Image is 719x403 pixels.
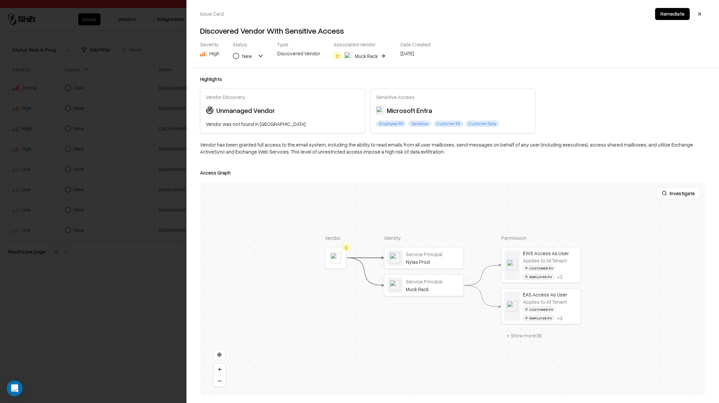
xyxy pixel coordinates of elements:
div: Microsoft Entra [376,105,432,115]
img: Microsoft Entra [376,106,384,114]
div: Type [277,41,320,47]
div: Vendor [325,234,347,241]
div: Status [233,41,264,47]
div: Identity [384,234,464,241]
div: Date Created [400,41,430,47]
div: Permission [501,234,581,241]
div: C [334,52,342,60]
div: [DATE] [400,50,430,59]
div: C [343,243,351,251]
div: EAS Access As User [523,291,578,297]
button: + Show more (9) [501,329,547,341]
div: Vendor Discovery [206,94,359,100]
div: High [209,50,219,57]
div: Vendor has been granted full access to the email system, including the ability to read emails fro... [200,141,706,161]
div: Service Principal [406,251,461,257]
div: Muck Rack [406,286,461,292]
div: Customer PII [434,121,463,127]
div: Sensitive [408,121,431,127]
div: Discovered Vendor [277,50,320,59]
button: +3 [557,274,563,280]
img: Muck Rack [344,52,352,60]
div: EWS Access As User [523,250,578,256]
div: Vendor was not found in [GEOGRAPHIC_DATA] [206,121,359,128]
div: Nylas Prod [406,258,461,264]
div: Associated Vendor [334,41,387,47]
div: + 3 [557,315,563,321]
div: Customer PII [523,306,556,312]
div: Highlights [200,76,706,83]
button: Investigate [656,187,700,199]
div: Employee PII [523,315,554,321]
button: CMuck Rack [334,50,387,62]
button: Remediate [655,8,690,20]
div: Sensitive Access [376,94,530,100]
div: Muck Rack [355,53,378,60]
div: Customer PII [523,265,556,271]
button: +3 [557,315,563,321]
div: Employee PII [523,274,554,280]
div: + 3 [557,274,563,280]
div: Applies to: All Tenant [523,299,567,305]
div: Customer Data [466,121,499,127]
div: Unmanaged Vendor [216,105,275,115]
div: Applies to: All Tenant [523,257,567,263]
div: Employee PII [376,121,406,127]
div: Access Graph [200,169,706,177]
div: Issue Card [200,10,224,17]
div: Severity [200,41,219,47]
h4: Discovered Vendor With Sensitive Access [200,25,706,36]
div: Service Principal [406,278,461,284]
div: New [242,53,252,60]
